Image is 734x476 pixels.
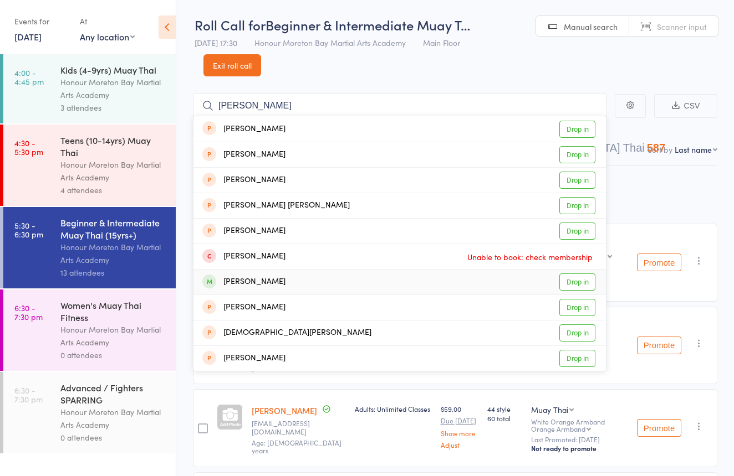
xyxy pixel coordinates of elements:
[564,21,618,32] span: Manual search
[647,142,665,154] div: 587
[423,37,460,48] span: Main Floor
[202,225,286,237] div: [PERSON_NAME]
[202,250,286,263] div: [PERSON_NAME]
[559,299,595,316] a: Drop in
[559,223,595,240] a: Drop in
[202,276,286,288] div: [PERSON_NAME]
[252,438,341,455] span: Age: [DEMOGRAPHIC_DATA] years
[559,197,595,214] a: Drop in
[559,172,595,189] a: Drop in
[202,301,286,314] div: [PERSON_NAME]
[60,184,166,196] div: 4 attendees
[60,323,166,349] div: Honour Moreton Bay Martial Arts Academy
[14,221,43,239] time: 5:30 - 6:30 pm
[531,425,585,432] div: Orange Armband
[441,404,478,448] div: $59.00
[654,94,717,118] button: CSV
[531,436,628,443] small: Last Promoted: [DATE]
[60,216,166,241] div: Beginner & Intermediate Muay Thai (15yrs+)
[60,76,166,101] div: Honour Moreton Bay Martial Arts Academy
[203,54,261,76] a: Exit roll call
[60,381,166,406] div: Advanced / Fighters SPARRING
[80,12,135,30] div: At
[637,337,681,354] button: Promote
[60,101,166,114] div: 3 attendees
[266,15,470,34] span: Beginner & Intermediate Muay T…
[14,68,44,86] time: 4:00 - 4:45 pm
[14,386,43,403] time: 6:30 - 7:30 pm
[202,148,286,161] div: [PERSON_NAME]
[252,405,317,416] a: [PERSON_NAME]
[254,37,406,48] span: Honour Moreton Bay Martial Arts Academy
[559,324,595,342] a: Drop in
[14,12,69,30] div: Events for
[559,121,595,138] a: Drop in
[60,64,166,76] div: Kids (4-9yrs) Muay Thai
[60,266,166,279] div: 13 attendees
[441,441,478,448] a: Adjust
[195,37,237,48] span: [DATE] 17:30
[195,15,266,34] span: Roll Call for
[202,199,350,212] div: [PERSON_NAME] [PERSON_NAME]
[3,125,176,206] a: 4:30 -5:30 pmTeens (10-14yrs) Muay ThaiHonour Moreton Bay Martial Arts Academy4 attendees
[14,30,42,43] a: [DATE]
[531,418,628,432] div: White Orange Armband
[202,174,286,187] div: [PERSON_NAME]
[60,299,166,323] div: Women's Muay Thai Fitness
[559,273,595,291] a: Drop in
[657,21,707,32] span: Scanner input
[252,420,346,436] small: teishachapman@hotmail.com
[60,241,166,266] div: Honour Moreton Bay Martial Arts Academy
[193,93,606,118] input: Search by name
[202,352,286,365] div: [PERSON_NAME]
[441,430,478,437] a: Show more
[80,30,135,43] div: Any location
[14,303,43,321] time: 6:30 - 7:30 pm
[14,138,43,156] time: 4:30 - 5:30 pm
[60,134,166,158] div: Teens (10-14yrs) Muay Thai
[355,404,432,413] div: Adults: Unlimited Classes
[60,406,166,431] div: Honour Moreton Bay Martial Arts Academy
[3,372,176,453] a: 6:30 -7:30 pmAdvanced / Fighters SPARRINGHonour Moreton Bay Martial Arts Academy0 attendees
[202,327,371,339] div: [DEMOGRAPHIC_DATA][PERSON_NAME]
[559,350,595,367] a: Drop in
[60,158,166,184] div: Honour Moreton Bay Martial Arts Academy
[675,144,712,155] div: Last name
[202,123,286,136] div: [PERSON_NAME]
[60,349,166,361] div: 0 attendees
[441,417,478,425] small: Due [DATE]
[3,54,176,123] a: 4:00 -4:45 pmKids (4-9yrs) Muay ThaiHonour Moreton Bay Martial Arts Academy3 attendees
[60,431,166,444] div: 0 attendees
[637,419,681,437] button: Promote
[3,207,176,288] a: 5:30 -6:30 pmBeginner & Intermediate Muay Thai (15yrs+)Honour Moreton Bay Martial Arts Academy13 ...
[3,289,176,371] a: 6:30 -7:30 pmWomen's Muay Thai FitnessHonour Moreton Bay Martial Arts Academy0 attendees
[648,144,672,155] label: Sort by
[487,404,522,413] span: 44 style
[531,444,628,453] div: Not ready to promote
[559,146,595,163] a: Drop in
[465,249,595,265] span: Unable to book: check membership
[531,404,568,415] div: Muay Thai
[637,253,681,271] button: Promote
[487,413,522,423] span: 60 total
